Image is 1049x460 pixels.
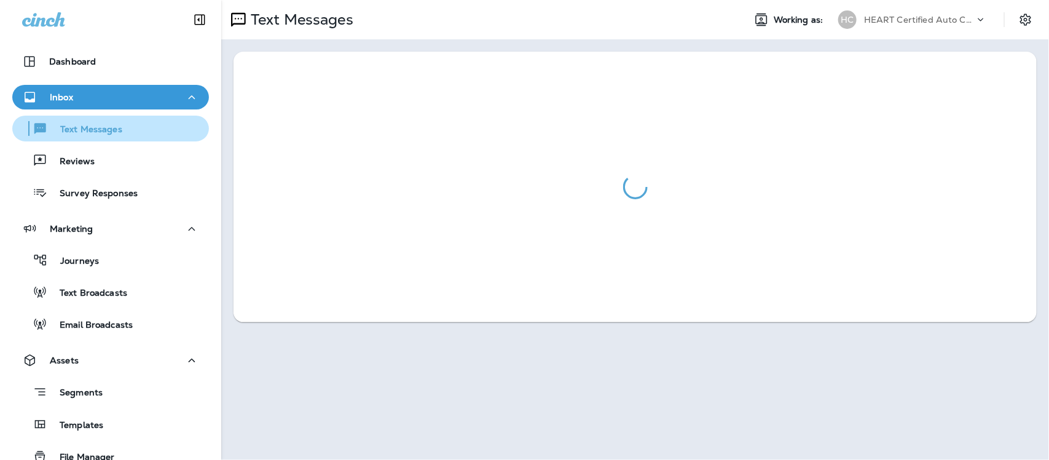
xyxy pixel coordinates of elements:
[12,49,209,74] button: Dashboard
[12,348,209,373] button: Assets
[12,216,209,241] button: Marketing
[12,116,209,141] button: Text Messages
[47,387,103,400] p: Segments
[47,156,95,168] p: Reviews
[246,10,353,29] p: Text Messages
[12,247,209,273] button: Journeys
[50,92,73,102] p: Inbox
[48,124,122,136] p: Text Messages
[48,256,99,268] p: Journeys
[47,320,133,331] p: Email Broadcasts
[12,180,209,205] button: Survey Responses
[183,7,217,32] button: Collapse Sidebar
[864,15,975,25] p: HEART Certified Auto Care
[50,224,93,234] p: Marketing
[50,355,79,365] p: Assets
[774,15,826,25] span: Working as:
[49,57,96,66] p: Dashboard
[12,85,209,109] button: Inbox
[1015,9,1037,31] button: Settings
[47,288,127,299] p: Text Broadcasts
[47,420,103,432] p: Templates
[12,148,209,173] button: Reviews
[838,10,857,29] div: HC
[12,411,209,437] button: Templates
[12,379,209,405] button: Segments
[12,311,209,337] button: Email Broadcasts
[47,188,138,200] p: Survey Responses
[12,279,209,305] button: Text Broadcasts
